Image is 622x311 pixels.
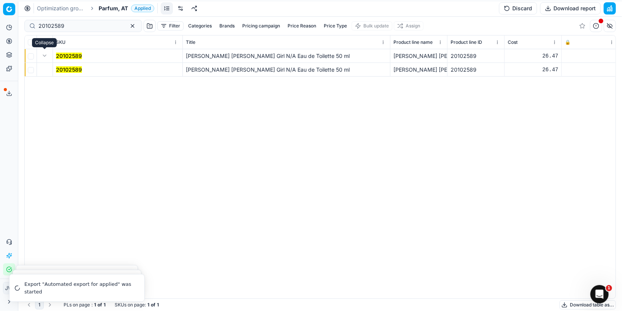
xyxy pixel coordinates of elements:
[393,39,433,45] span: Product line name
[56,66,82,74] button: 20102589
[147,302,149,308] strong: 1
[64,302,106,308] div: :
[40,38,49,47] button: Expand all
[24,281,135,295] div: Export "Automated export for applied" was started
[115,302,146,308] span: SKUs on page :
[40,51,49,60] button: Expand
[565,39,571,45] span: 🔒
[540,2,601,14] button: Download report
[3,282,15,294] button: JW
[560,300,616,309] button: Download table as...
[99,5,128,12] span: Parfum, AT
[508,39,518,45] span: Cost
[104,302,106,308] strong: 1
[186,39,195,45] span: Title
[352,21,392,30] button: Bulk update
[32,38,57,47] div: Collapse
[393,52,444,60] div: [PERSON_NAME] [PERSON_NAME] Girl N/A Eau de Toilette 50 ml
[186,53,350,59] span: [PERSON_NAME] [PERSON_NAME] Girl N/A Eau de Toilette 50 ml
[38,22,122,30] input: Search by SKU or title
[216,21,238,30] button: Brands
[451,66,501,74] div: 20102589
[590,285,609,303] iframe: Intercom live chat
[157,21,184,30] button: Filter
[35,300,44,309] button: 1
[56,53,82,59] mark: 20102589
[285,21,319,30] button: Price Reason
[64,302,90,308] span: PLs on page
[451,39,482,45] span: Product line ID
[508,66,558,74] div: 26.47
[499,2,537,14] button: Discard
[321,21,350,30] button: Price Type
[393,66,444,74] div: [PERSON_NAME] [PERSON_NAME] Girl N/A Eau de Toilette 50 ml
[99,5,154,12] span: Parfum, ATApplied
[37,5,154,12] nav: breadcrumb
[98,302,102,308] strong: of
[451,52,501,60] div: 20102589
[239,21,283,30] button: Pricing campaign
[56,39,66,45] span: SKU
[185,21,215,30] button: Categories
[56,52,82,60] button: 20102589
[56,66,82,73] mark: 20102589
[186,66,350,73] span: [PERSON_NAME] [PERSON_NAME] Girl N/A Eau de Toilette 50 ml
[94,302,96,308] strong: 1
[508,52,558,60] div: 26.47
[394,21,424,30] button: Assign
[24,300,34,309] button: Go to previous page
[157,302,159,308] strong: 1
[606,285,612,291] span: 1
[151,302,155,308] strong: of
[131,5,154,12] span: Applied
[45,300,54,309] button: Go to next page
[24,300,54,309] nav: pagination
[37,5,86,12] a: Optimization groups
